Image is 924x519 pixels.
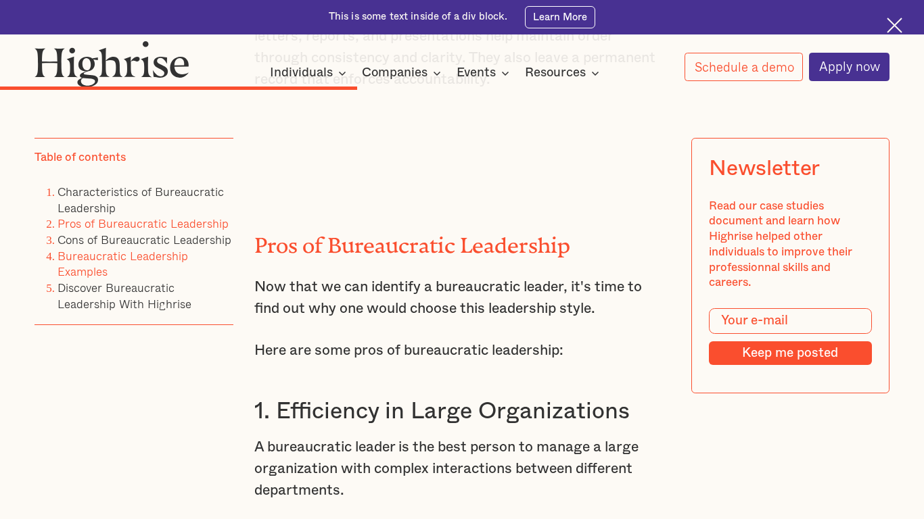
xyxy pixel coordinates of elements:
p: ‍ [254,111,670,132]
img: Cross icon [887,18,902,33]
div: Newsletter [709,157,820,182]
div: Individuals [270,65,333,81]
a: Pros of Bureaucratic Leadership [57,215,229,233]
a: Bureaucratic Leadership Examples [57,247,188,281]
input: Your e-mail [709,308,871,334]
div: Companies [362,65,445,81]
div: Resources [525,65,603,81]
a: Characteristics of Bureaucratic Leadership [57,182,224,217]
a: Discover Bureaucratic Leadership With Highrise [57,279,191,314]
div: Companies [362,65,428,81]
p: A bureaucratic leader is the best person to manage a large organization with complex interactions... [254,437,670,501]
div: Table of contents [34,151,126,166]
input: Keep me posted [709,341,871,366]
a: Apply now [809,53,890,81]
p: Now that we can identify a bureaucratic leader, it's time to find out why one would choose this l... [254,276,670,320]
a: Learn More [525,6,595,28]
div: Individuals [270,65,350,81]
form: Modal Form [709,308,871,366]
div: Read our case studies document and learn how Highrise helped other individuals to improve their p... [709,199,871,291]
div: Events [457,65,513,81]
a: Schedule a demo [685,53,804,81]
img: Highrise logo [34,41,189,87]
p: Here are some pros of bureaucratic leadership: [254,340,670,362]
div: Resources [525,65,586,81]
h3: 1. Efficiency in Large Organizations [254,397,670,426]
div: Events [457,65,496,81]
div: This is some text inside of a div block. [329,10,508,24]
h2: Pros of Bureaucratic Leadership [254,228,670,252]
a: Cons of Bureaucratic Leadership [57,231,231,249]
